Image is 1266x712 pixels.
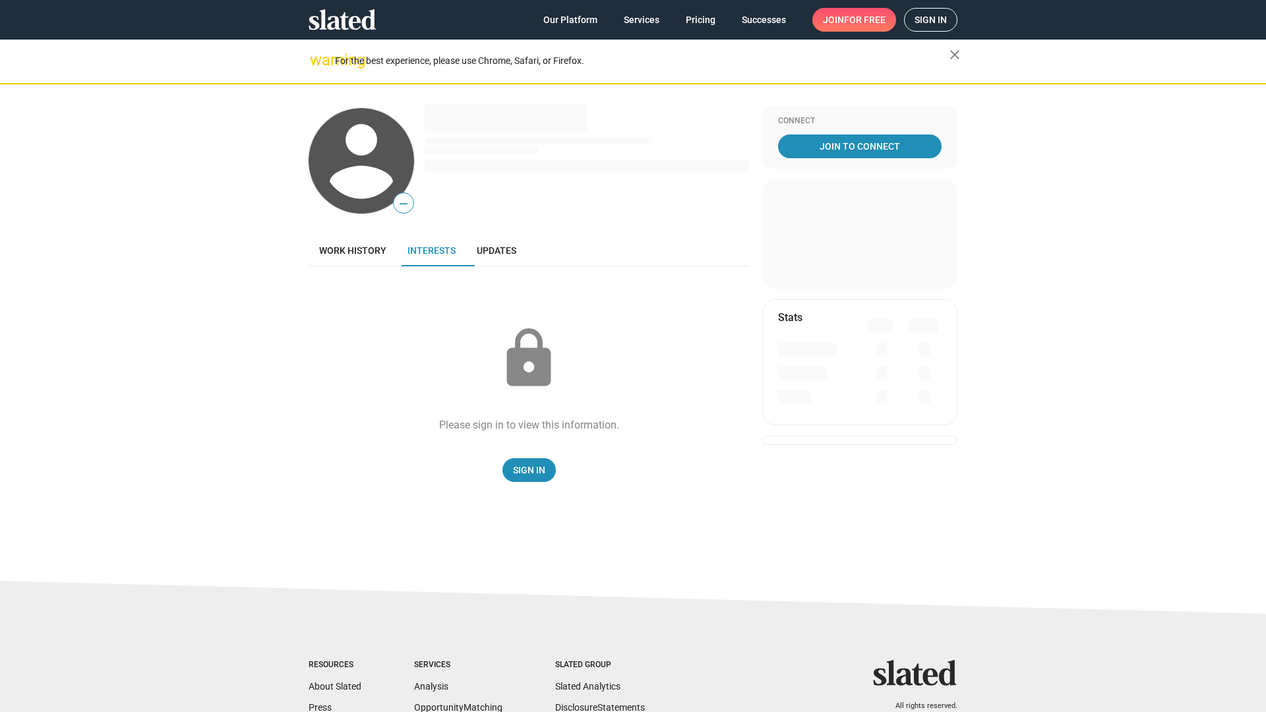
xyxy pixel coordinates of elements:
[407,245,456,256] span: Interests
[533,8,608,32] a: Our Platform
[778,311,802,324] mat-card-title: Stats
[812,8,896,32] a: Joinfor free
[310,52,326,68] mat-icon: warning
[543,8,597,32] span: Our Platform
[731,8,797,32] a: Successes
[466,235,527,266] a: Updates
[624,8,659,32] span: Services
[309,235,397,266] a: Work history
[781,134,939,158] span: Join To Connect
[309,681,361,692] a: About Slated
[414,681,448,692] a: Analysis
[555,681,620,692] a: Slated Analytics
[915,9,947,31] span: Sign in
[686,8,715,32] span: Pricing
[502,458,556,482] a: Sign In
[904,8,957,32] a: Sign in
[394,195,413,212] span: —
[844,8,886,32] span: for free
[397,235,466,266] a: Interests
[439,418,619,432] div: Please sign in to view this information.
[823,8,886,32] span: Join
[319,245,386,256] span: Work history
[778,116,942,127] div: Connect
[309,660,361,670] div: Resources
[555,660,645,670] div: Slated Group
[335,52,950,70] div: For the best experience, please use Chrome, Safari, or Firefox.
[496,326,562,392] mat-icon: lock
[613,8,670,32] a: Services
[414,660,502,670] div: Services
[513,458,545,482] span: Sign In
[947,47,963,63] mat-icon: close
[778,134,942,158] a: Join To Connect
[477,245,516,256] span: Updates
[742,8,786,32] span: Successes
[675,8,726,32] a: Pricing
